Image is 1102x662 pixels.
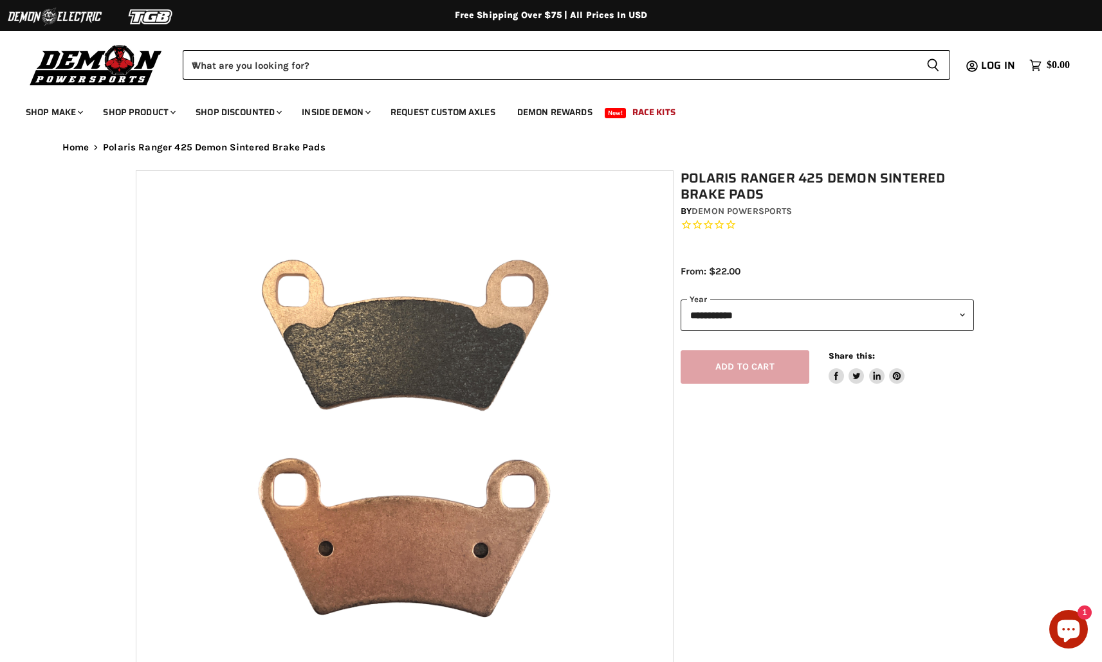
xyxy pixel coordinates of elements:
[37,142,1066,153] nav: Breadcrumbs
[381,99,505,125] a: Request Custom Axles
[681,204,974,219] div: by
[103,4,199,29] img: TGB Logo 2
[981,57,1015,73] span: Log in
[681,170,974,202] h1: Polaris Ranger 425 Demon Sintered Brake Pads
[183,50,950,80] form: Product
[16,94,1067,125] ul: Main menu
[93,99,183,125] a: Shop Product
[292,99,378,125] a: Inside Demon
[605,108,627,118] span: New!
[692,206,792,217] a: Demon Powersports
[829,350,905,384] aside: Share this:
[681,265,740,277] span: From: $22.00
[62,142,89,153] a: Home
[975,60,1023,71] a: Log in
[6,4,103,29] img: Demon Electric Logo 2
[1023,56,1076,75] a: $0.00
[916,50,950,80] button: Search
[16,99,91,125] a: Shop Make
[829,351,875,361] span: Share this:
[623,99,685,125] a: Race Kits
[1045,610,1092,652] inbox-online-store-chat: Shopify online store chat
[1047,59,1070,71] span: $0.00
[183,50,916,80] input: When autocomplete results are available use up and down arrows to review and enter to select
[186,99,289,125] a: Shop Discounted
[103,142,326,153] span: Polaris Ranger 425 Demon Sintered Brake Pads
[26,42,167,87] img: Demon Powersports
[508,99,602,125] a: Demon Rewards
[681,219,974,232] span: Rated 0.0 out of 5 stars 0 reviews
[681,300,974,331] select: year
[37,10,1066,21] div: Free Shipping Over $75 | All Prices In USD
